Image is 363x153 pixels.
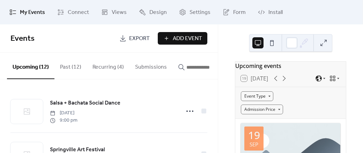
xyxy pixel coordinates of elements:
[217,3,251,22] a: Form
[7,53,54,79] button: Upcoming (12)
[173,35,202,43] span: Add Event
[54,53,87,78] button: Past (12)
[112,8,127,17] span: Views
[52,3,94,22] a: Connect
[10,31,35,46] span: Events
[87,53,129,78] button: Recurring (4)
[50,99,120,107] span: Salsa + Bachata Social Dance
[96,3,132,22] a: Views
[50,99,120,108] a: Salsa + Bachata Social Dance
[248,130,260,140] div: 19
[190,8,210,17] span: Settings
[134,3,172,22] a: Design
[20,8,45,17] span: My Events
[149,8,167,17] span: Design
[253,3,288,22] a: Install
[158,32,207,45] button: Add Event
[268,8,283,17] span: Install
[129,53,172,78] button: Submissions
[250,142,258,147] div: Sep
[174,3,216,22] a: Settings
[4,3,50,22] a: My Events
[68,8,89,17] span: Connect
[233,8,246,17] span: Form
[129,35,150,43] span: Export
[235,62,346,70] div: Upcoming events
[50,117,77,124] span: 9:00 pm
[50,109,77,117] span: [DATE]
[114,32,155,45] a: Export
